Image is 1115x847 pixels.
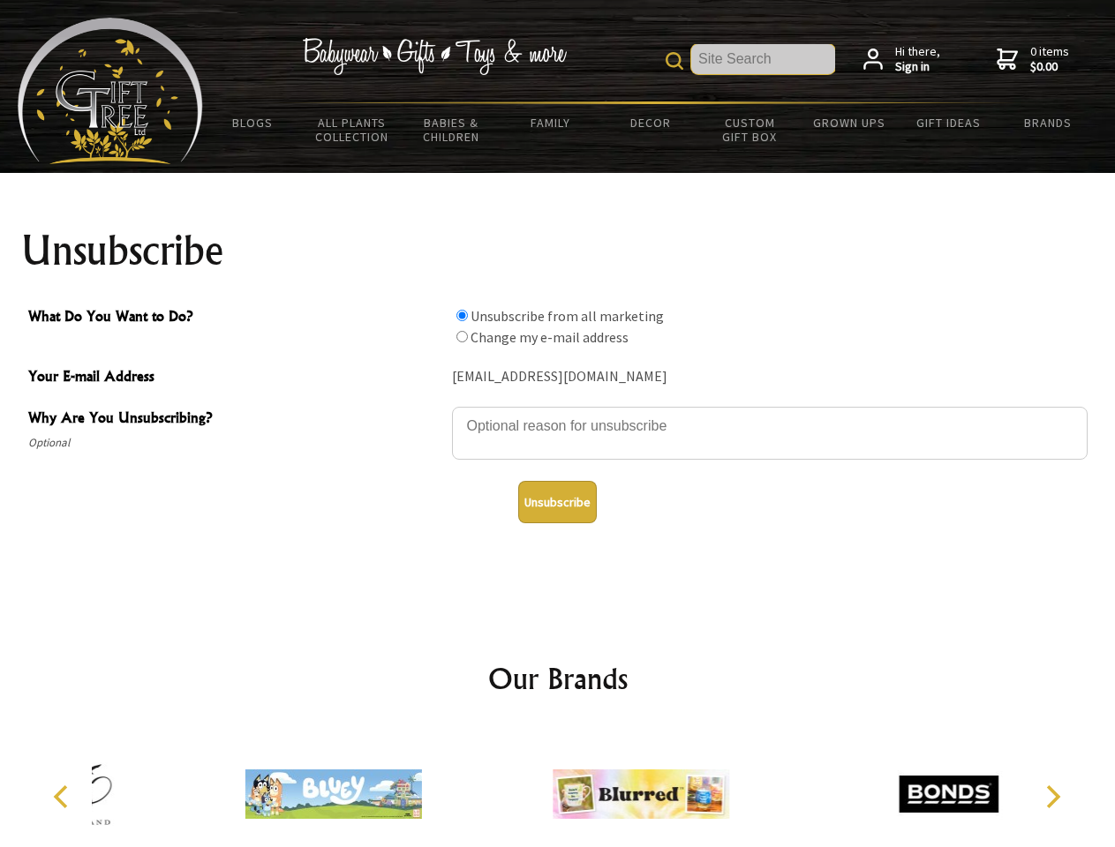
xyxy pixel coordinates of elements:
button: Next [1033,777,1072,816]
label: Change my e-mail address [471,328,629,346]
input: What Do You Want to Do? [456,310,468,321]
h1: Unsubscribe [21,229,1095,272]
div: [EMAIL_ADDRESS][DOMAIN_NAME] [452,364,1088,391]
input: What Do You Want to Do? [456,331,468,342]
a: Custom Gift Box [700,104,800,155]
span: Hi there, [895,44,940,75]
a: Babies & Children [402,104,501,155]
label: Unsubscribe from all marketing [471,307,664,325]
button: Previous [44,777,83,816]
span: Your E-mail Address [28,365,443,391]
a: Brands [998,104,1098,141]
input: Site Search [691,44,835,74]
a: All Plants Collection [303,104,403,155]
span: Optional [28,432,443,453]
h2: Our Brands [35,657,1081,700]
a: BLOGS [203,104,303,141]
a: Family [501,104,601,141]
a: Gift Ideas [899,104,998,141]
button: Unsubscribe [518,481,597,523]
strong: Sign in [895,59,940,75]
a: 0 items$0.00 [997,44,1069,75]
img: product search [666,52,683,70]
strong: $0.00 [1030,59,1069,75]
span: What Do You Want to Do? [28,305,443,331]
span: 0 items [1030,43,1069,75]
span: Why Are You Unsubscribing? [28,407,443,432]
a: Hi there,Sign in [863,44,940,75]
img: Babyware - Gifts - Toys and more... [18,18,203,164]
a: Decor [600,104,700,141]
a: Grown Ups [799,104,899,141]
textarea: Why Are You Unsubscribing? [452,407,1088,460]
img: Babywear - Gifts - Toys & more [302,38,567,75]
